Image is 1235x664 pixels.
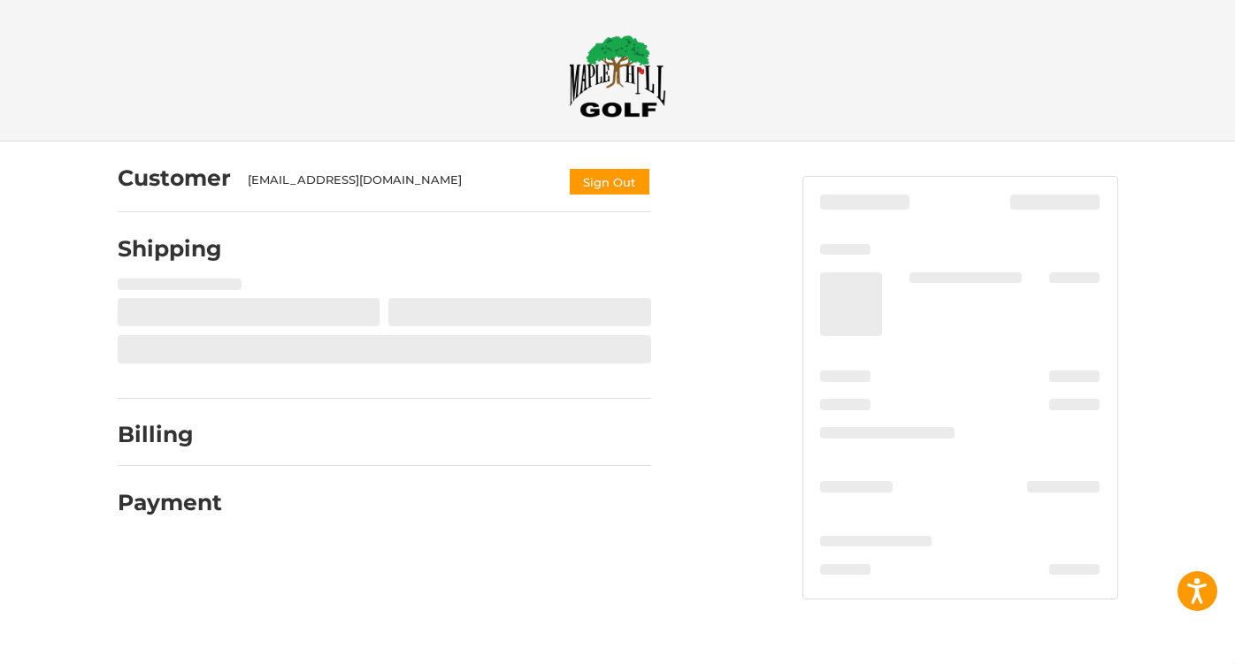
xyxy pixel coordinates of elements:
[118,421,221,448] h2: Billing
[568,167,651,196] button: Sign Out
[248,172,550,196] div: [EMAIL_ADDRESS][DOMAIN_NAME]
[118,489,222,516] h2: Payment
[118,164,231,192] h2: Customer
[118,235,222,263] h2: Shipping
[569,34,666,118] img: Maple Hill Golf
